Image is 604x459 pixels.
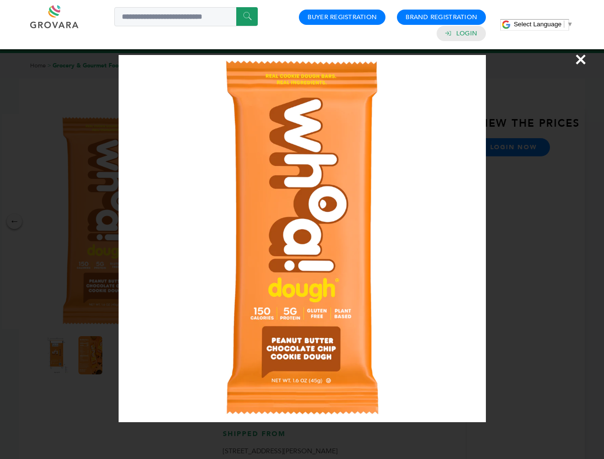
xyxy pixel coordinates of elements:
span: Select Language [514,21,561,28]
span: ▼ [567,21,573,28]
span: × [574,46,587,73]
a: Buyer Registration [307,13,377,22]
a: Select Language​ [514,21,573,28]
a: Brand Registration [406,13,477,22]
input: Search a product or brand... [114,7,258,26]
a: Login [456,29,477,38]
img: Image Preview [119,55,486,422]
